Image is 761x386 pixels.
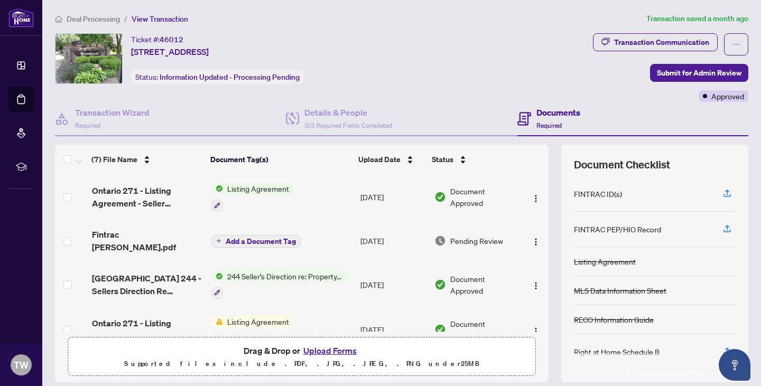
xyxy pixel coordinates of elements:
[160,35,183,44] span: 46012
[450,185,518,209] span: Document Approved
[527,189,544,205] button: Logo
[304,121,392,129] span: 3/3 Required Fields Completed
[211,316,223,327] img: Status Icon
[75,121,100,129] span: Required
[206,145,355,174] th: Document Tag(s)
[434,191,446,203] img: Document Status
[536,106,580,119] h4: Documents
[211,234,301,248] button: Add a Document Tag
[211,183,293,211] button: Status IconListing Agreement
[300,344,360,357] button: Upload Forms
[574,346,660,357] div: Right at Home Schedule B
[132,14,188,24] span: View Transaction
[356,262,430,307] td: [DATE]
[532,194,540,203] img: Logo
[532,281,540,290] img: Logo
[211,316,293,344] button: Status IconListing Agreement
[356,174,430,220] td: [DATE]
[14,357,29,372] span: TW
[732,41,740,48] span: ellipsis
[211,183,223,194] img: Status Icon
[131,70,304,84] div: Status:
[223,183,293,194] span: Listing Agreement
[216,238,221,243] span: plus
[356,220,430,262] td: [DATE]
[428,145,519,174] th: Status
[91,154,137,165] span: (7) File Name
[527,232,544,249] button: Logo
[574,157,670,172] span: Document Checklist
[75,357,529,370] p: Supported files include .PDF, .JPG, .JPEG, .PNG under 25 MB
[574,314,654,325] div: RECO Information Guide
[450,235,503,247] span: Pending Review
[614,34,709,51] div: Transaction Communication
[527,321,544,338] button: Logo
[124,13,127,25] li: /
[650,64,748,82] button: Submit for Admin Review
[434,279,446,290] img: Document Status
[211,235,301,248] button: Add a Document Tag
[67,14,120,24] span: Deal Processing
[160,72,300,82] span: Information Updated - Processing Pending
[55,34,122,83] img: IMG-X12310837_1.jpg
[92,228,203,253] span: Fintrac [PERSON_NAME].pdf
[223,316,293,327] span: Listing Agreement
[131,45,209,58] span: [STREET_ADDRESS]
[536,121,562,129] span: Required
[434,235,446,247] img: Document Status
[711,90,744,102] span: Approved
[8,8,34,27] img: logo
[719,349,750,381] button: Open asap
[593,33,718,51] button: Transaction Communication
[527,276,544,293] button: Logo
[55,15,62,23] span: home
[354,145,428,174] th: Upload Date
[356,307,430,353] td: [DATE]
[75,106,150,119] h4: Transaction Wizard
[223,270,348,282] span: 244 Seller’s Direction re: Property/Offers
[226,238,296,245] span: Add a Document Tag
[574,188,622,200] div: FINTRAC ID(s)
[304,106,392,119] h4: Details & People
[92,272,203,297] span: [GEOGRAPHIC_DATA] 244 - Sellers Direction Re PropertyOffers.pdf
[92,184,203,210] span: Ontario 271 - Listing Agreement - Seller Designated Representation Agreement - Authority to Offer...
[450,318,518,341] span: Document Approved
[432,154,453,165] span: Status
[646,13,748,25] article: Transaction saved a month ago
[434,324,446,335] img: Document Status
[87,145,206,174] th: (7) File Name
[131,33,183,45] div: Ticket #:
[211,270,223,282] img: Status Icon
[657,64,741,81] span: Submit for Admin Review
[532,327,540,335] img: Logo
[532,238,540,246] img: Logo
[92,317,203,342] span: Ontario 271 - Listing Agreement - Seller Designated Representation Agreement - Authority to Offer...
[358,154,401,165] span: Upload Date
[211,270,348,299] button: Status Icon244 Seller’s Direction re: Property/Offers
[68,337,535,376] span: Drag & Drop orUpload FormsSupported files include .PDF, .JPG, .JPEG, .PNG under25MB
[574,256,636,267] div: Listing Agreement
[574,285,666,296] div: MLS Data Information Sheet
[574,223,661,235] div: FINTRAC PEP/HIO Record
[244,344,360,357] span: Drag & Drop or
[450,273,518,296] span: Document Approved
